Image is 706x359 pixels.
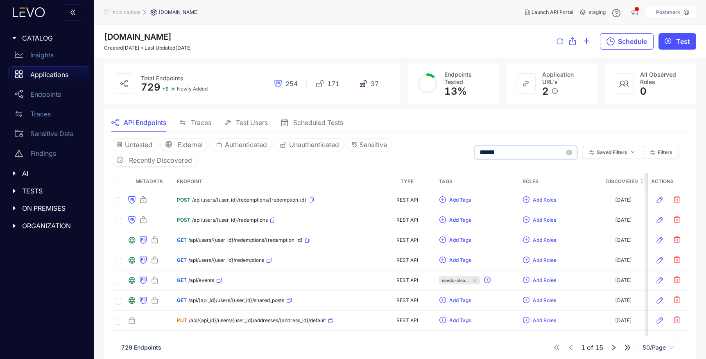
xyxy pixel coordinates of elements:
th: Endpoint [174,173,378,190]
span: caret-right [11,35,17,41]
span: Test Users [236,119,268,126]
div: [DATE] [615,217,632,223]
span: caret-right [11,188,17,194]
span: Add Roles [533,197,556,203]
span: /api/{api_id}/users/{user_id}/shared_posts [188,298,284,303]
span: /api/events [188,277,214,283]
span: Recently Discovered [129,157,192,164]
button: plus-circle [484,274,494,287]
button: globalExternal [160,138,208,151]
span: Saved Filters [597,150,627,155]
span: 13 % [444,85,467,97]
span: double-left [70,9,76,16]
span: + 6 [162,86,169,92]
span: Add Roles [533,257,556,263]
div: [DATE] [615,237,632,243]
button: plus-circleAdd Roles [523,334,557,347]
span: External [178,141,203,148]
th: Type [378,173,436,190]
span: Add Tags [449,197,471,203]
button: plus-circleAdd Tags [439,314,471,327]
div: REST API [382,237,432,243]
span: POST [177,217,190,223]
div: [DATE] [615,197,632,203]
span: [DOMAIN_NAME] [104,32,172,42]
span: plus-circle [523,277,529,284]
a: Endpoints [8,86,89,106]
span: Add Tags [449,257,471,263]
span: Test [676,38,690,45]
span: plus-circle [484,277,491,284]
span: plus-circle [439,317,446,324]
span: caret-right [11,170,17,176]
div: Created [DATE] Last Updated [DATE] [104,45,192,51]
span: /api/users/{user_id}/redemptions/{redemption_id} [192,197,306,203]
button: plus-circleAdd Tags [439,234,471,247]
span: Add Tags [449,298,471,303]
span: Add Tags [449,217,471,223]
span: plus [583,37,590,46]
p: Poshmark [656,9,680,15]
span: ON PREMISES [22,204,83,212]
span: plus-circle [523,236,529,244]
button: plus-circleAdd Tags [439,334,471,347]
span: play-circle [665,38,671,45]
button: plus-circleAdd Roles [523,234,557,247]
span: POST [177,197,190,203]
a: Sensitive Data [8,125,89,145]
button: plus-circleAdd Tags [439,214,471,227]
span: swap [179,119,186,126]
span: Applications [112,9,140,15]
button: double-left [65,4,81,20]
span: GET [177,298,187,303]
span: plus-circle [439,196,446,204]
div: REST API [382,318,432,323]
span: caret-right [11,205,17,211]
span: 729 Endpoints [121,344,161,351]
span: Discovered [606,177,638,186]
span: Newly Added [177,86,208,92]
span: Traces [191,119,211,126]
span: Launch API Portal [532,9,573,15]
span: reload [557,38,563,45]
p: Insights [30,51,54,59]
span: API Endpoints [124,119,166,126]
span: Modified [647,177,675,186]
button: Schedule [600,33,654,50]
span: right [610,344,617,351]
span: plus-circle [439,236,446,244]
div: [DATE] [615,318,632,323]
button: Unauthenticated [275,138,344,151]
span: /api/{api_id}/users/{user_id}/addresses/{address_id}/default [189,318,326,323]
span: plus-circle [523,317,529,324]
span: 0 [640,86,647,97]
div: REST API [382,298,432,303]
span: close [472,278,477,282]
button: plus-circleAdd Tags [439,294,471,307]
button: plus-circleAdd Roles [523,193,557,207]
th: Roles [519,173,603,190]
p: Findings [30,150,56,157]
div: REST API [382,197,432,203]
div: [DATE] [615,277,632,283]
span: 729 [141,81,161,93]
div: TESTS [5,182,89,200]
th: Metadata [124,173,174,190]
button: plus-circleAdd Roles [523,314,557,327]
button: Launch API Portal [518,6,580,19]
div: REST API [382,277,432,283]
a: Applications [8,66,89,86]
span: plus-circle [523,216,529,224]
span: clock-circle [117,157,123,164]
span: staging [589,9,606,15]
span: Authenticated [225,141,267,148]
button: plus-circleAdd Roles [523,254,557,267]
span: All Observed Roles [640,71,676,85]
th: Tags [436,173,519,190]
span: Unauthenticated [289,141,339,148]
span: setting [150,9,158,16]
span: double-right [624,344,631,351]
span: close-circle [566,150,572,155]
button: Filters [643,146,679,159]
span: /api/users/{user_id}/redemptions/{redemption_id} [188,237,303,243]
